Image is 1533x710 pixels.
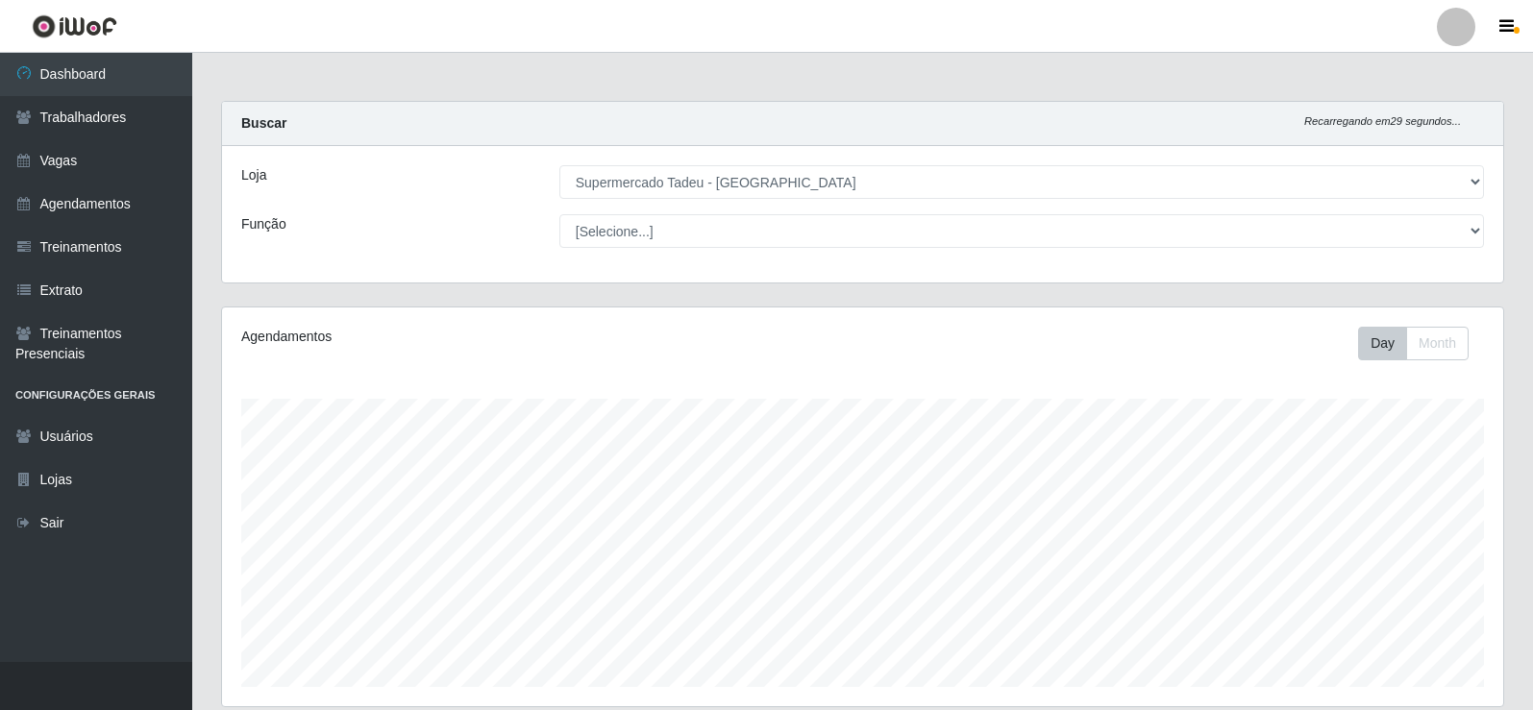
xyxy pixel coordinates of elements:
[241,115,286,131] strong: Buscar
[1358,327,1407,360] button: Day
[241,214,286,234] label: Função
[241,165,266,185] label: Loja
[1406,327,1469,360] button: Month
[1358,327,1484,360] div: Toolbar with button groups
[241,327,742,347] div: Agendamentos
[1358,327,1469,360] div: First group
[32,14,117,38] img: CoreUI Logo
[1304,115,1461,127] i: Recarregando em 29 segundos...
